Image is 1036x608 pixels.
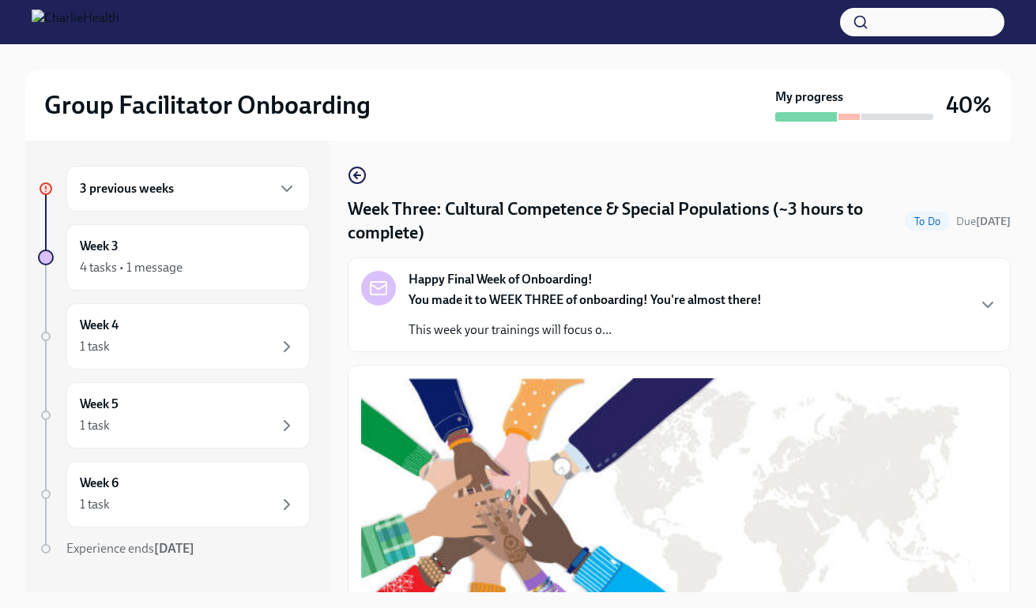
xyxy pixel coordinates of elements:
h4: Week Three: Cultural Competence & Special Populations (~3 hours to complete) [348,197,898,245]
span: Experience ends [66,541,194,556]
h6: Week 4 [80,317,119,334]
h6: Week 5 [80,396,119,413]
span: Due [956,215,1011,228]
h6: Week 6 [80,475,119,492]
strong: [DATE] [154,541,194,556]
h6: 3 previous weeks [80,180,174,197]
a: Week 34 tasks • 1 message [38,224,310,291]
strong: You made it to WEEK THREE of onboarding! You're almost there! [409,292,762,307]
div: 1 task [80,338,110,355]
div: 3 previous weeks [66,166,310,212]
a: Week 51 task [38,382,310,448]
strong: Happy Final Week of Onboarding! [409,271,593,288]
div: 1 task [80,417,110,434]
span: August 25th, 2025 10:00 [956,214,1011,229]
h6: Week 3 [80,238,119,255]
a: Week 41 task [38,303,310,370]
h3: 40% [946,91,992,119]
h2: Group Facilitator Onboarding [44,89,371,121]
img: CharlieHealth [32,9,119,35]
strong: My progress [775,88,843,106]
div: 1 task [80,496,110,513]
strong: [DATE] [976,215,1011,228]
a: Week 61 task [38,461,310,527]
span: To Do [905,216,950,227]
div: 4 tasks • 1 message [80,259,183,276]
p: This week your trainings will focus o... [409,321,762,339]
